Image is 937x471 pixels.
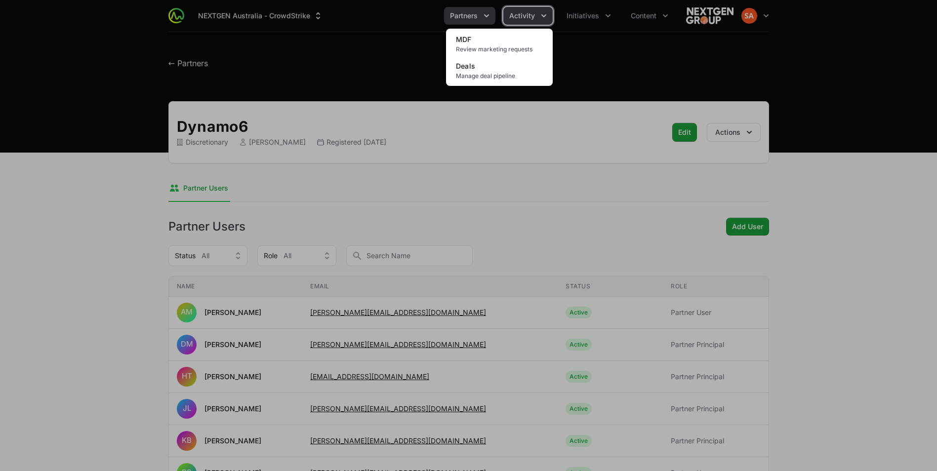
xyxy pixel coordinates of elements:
span: MDF [456,35,472,43]
div: Activity menu [503,7,553,25]
div: Main navigation [184,7,674,25]
span: Deals [456,62,476,70]
a: DealsManage deal pipeline [448,57,551,84]
span: Review marketing requests [456,45,543,53]
a: MDFReview marketing requests [448,31,551,57]
span: Manage deal pipeline [456,72,543,80]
